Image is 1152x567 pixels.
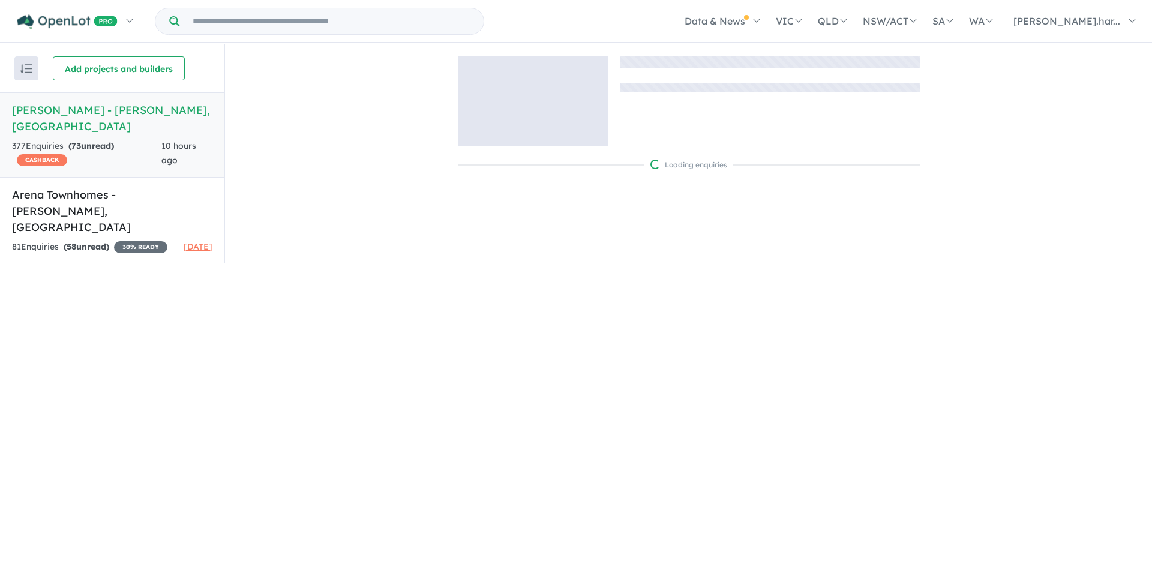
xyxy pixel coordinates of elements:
img: Openlot PRO Logo White [17,14,118,29]
h5: Arena Townhomes - [PERSON_NAME] , [GEOGRAPHIC_DATA] [12,187,212,235]
span: 73 [71,140,81,151]
span: 30 % READY [114,241,167,253]
img: sort.svg [20,64,32,73]
div: Loading enquiries [650,159,727,171]
span: [DATE] [184,241,212,252]
div: 377 Enquir ies [12,139,161,168]
span: [PERSON_NAME].har... [1013,15,1120,27]
strong: ( unread) [64,241,109,252]
input: Try estate name, suburb, builder or developer [182,8,481,34]
span: 10 hours ago [161,140,196,166]
div: 81 Enquir ies [12,240,167,254]
button: Add projects and builders [53,56,185,80]
span: 58 [67,241,76,252]
strong: ( unread) [68,140,114,151]
h5: [PERSON_NAME] - [PERSON_NAME] , [GEOGRAPHIC_DATA] [12,102,212,134]
span: CASHBACK [17,154,67,166]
